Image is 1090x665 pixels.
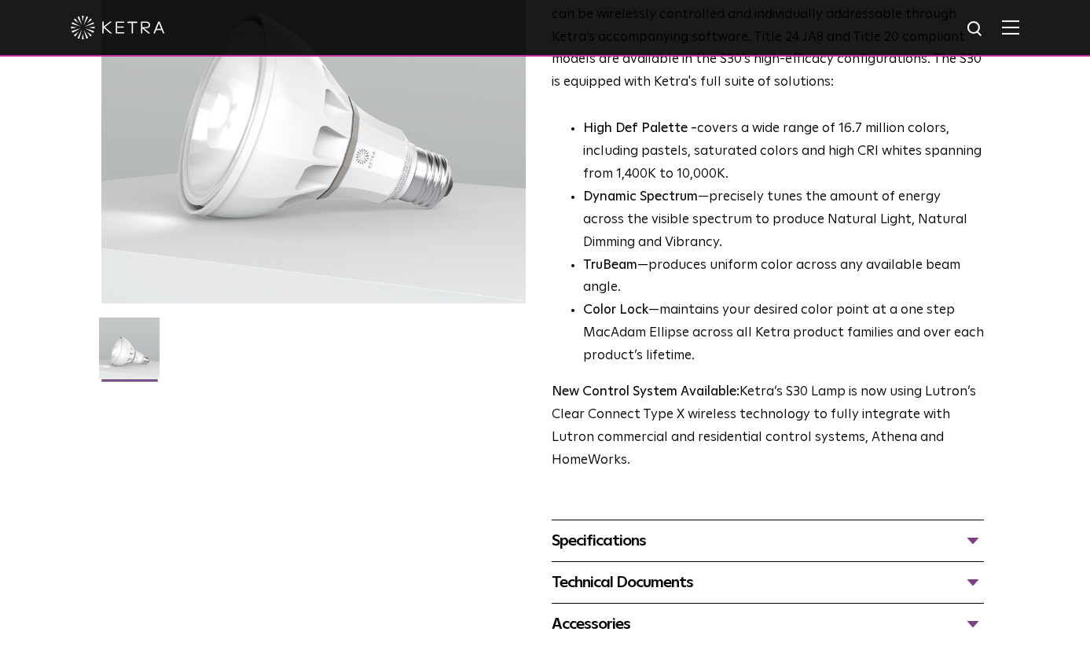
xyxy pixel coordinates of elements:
strong: Color Lock [583,303,648,317]
strong: High Def Palette - [583,122,697,135]
img: Hamburger%20Nav.svg [1002,20,1019,35]
li: —precisely tunes the amount of energy across the visible spectrum to produce Natural Light, Natur... [583,186,985,255]
p: covers a wide range of 16.7 million colors, including pastels, saturated colors and high CRI whit... [583,118,985,186]
strong: Dynamic Spectrum [583,190,698,204]
p: Ketra’s S30 Lamp is now using Lutron’s Clear Connect Type X wireless technology to fully integrat... [552,381,985,472]
img: search icon [966,20,985,39]
strong: New Control System Available: [552,385,740,399]
div: Specifications [552,528,985,553]
img: ketra-logo-2019-white [71,16,165,39]
img: S30-Lamp-Edison-2021-Web-Square [99,318,160,390]
strong: TruBeam [583,259,637,272]
li: —produces uniform color across any available beam angle. [583,255,985,300]
div: Technical Documents [552,570,985,595]
div: Accessories [552,612,985,637]
li: —maintains your desired color point at a one step MacAdam Ellipse across all Ketra product famili... [583,299,985,368]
